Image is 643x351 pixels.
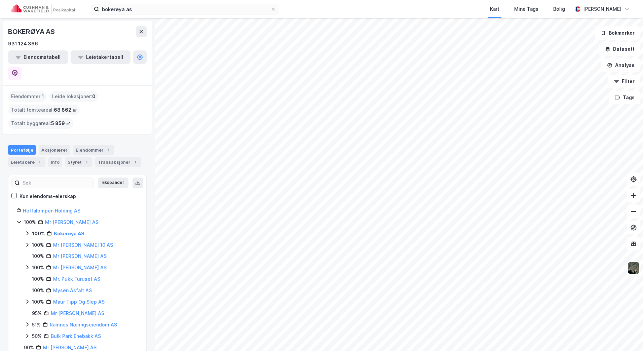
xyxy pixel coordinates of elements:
[73,145,114,155] div: Eiendommer
[105,147,112,153] div: 1
[65,157,92,167] div: Styret
[83,159,90,165] div: 1
[24,218,36,226] div: 100%
[132,159,139,165] div: 1
[608,75,640,88] button: Filter
[609,319,643,351] iframe: Chat Widget
[36,159,43,165] div: 1
[53,265,107,270] a: Mr [PERSON_NAME] AS
[71,50,130,64] button: Leietakertabell
[98,178,128,188] button: Ekspander
[92,92,96,101] span: 0
[599,42,640,56] button: Datasett
[609,91,640,104] button: Tags
[601,58,640,72] button: Analyse
[32,321,41,329] div: 51%
[8,118,73,129] div: Totalt byggareal :
[20,192,76,200] div: Kun eiendoms-eierskap
[20,178,93,188] input: Søk
[8,40,38,48] div: 931 124 366
[11,4,75,14] img: cushman-wakefield-realkapital-logo.202ea83816669bd177139c58696a8fa1.svg
[32,286,44,295] div: 100%
[32,298,44,306] div: 100%
[32,264,44,272] div: 100%
[595,26,640,40] button: Bokmerker
[54,231,84,236] a: Bokerøya AS
[609,319,643,351] div: Kontrollprogram for chat
[8,26,56,37] div: BOKERØYA AS
[53,299,105,305] a: Maur Tipp Og Slep AS
[51,310,104,316] a: Mr [PERSON_NAME] AS
[43,345,97,350] a: Mr [PERSON_NAME] AS
[45,219,99,225] a: Mr [PERSON_NAME] AS
[50,322,117,327] a: Ramnes Næringseiendom AS
[583,5,621,13] div: [PERSON_NAME]
[99,4,271,14] input: Søk på adresse, matrikkel, gårdeiere, leietakere eller personer
[32,275,44,283] div: 100%
[53,287,92,293] a: Mysen Asfalt AS
[53,242,113,248] a: Mr [PERSON_NAME] 10 AS
[627,262,640,274] img: 9k=
[32,309,42,317] div: 95%
[8,145,36,155] div: Portefølje
[553,5,565,13] div: Bolig
[42,92,44,101] span: 1
[51,333,101,339] a: Bulk Park Enebakk AS
[48,157,62,167] div: Info
[32,241,44,249] div: 100%
[32,230,45,238] div: 100%
[23,208,80,213] a: Heffalompen Holding AS
[51,119,71,127] span: 5 859 ㎡
[32,252,44,260] div: 100%
[8,50,68,64] button: Eiendomstabell
[32,332,42,340] div: 50%
[53,253,107,259] a: Mr [PERSON_NAME] AS
[49,91,98,102] div: Leide lokasjoner :
[53,276,100,282] a: Mr. Pukk Furuset AS
[8,157,45,167] div: Leietakere
[95,157,141,167] div: Transaksjoner
[514,5,538,13] div: Mine Tags
[39,145,70,155] div: Aksjonærer
[54,106,77,114] span: 68 862 ㎡
[8,105,80,115] div: Totalt tomteareal :
[490,5,499,13] div: Kart
[8,91,47,102] div: Eiendommer :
